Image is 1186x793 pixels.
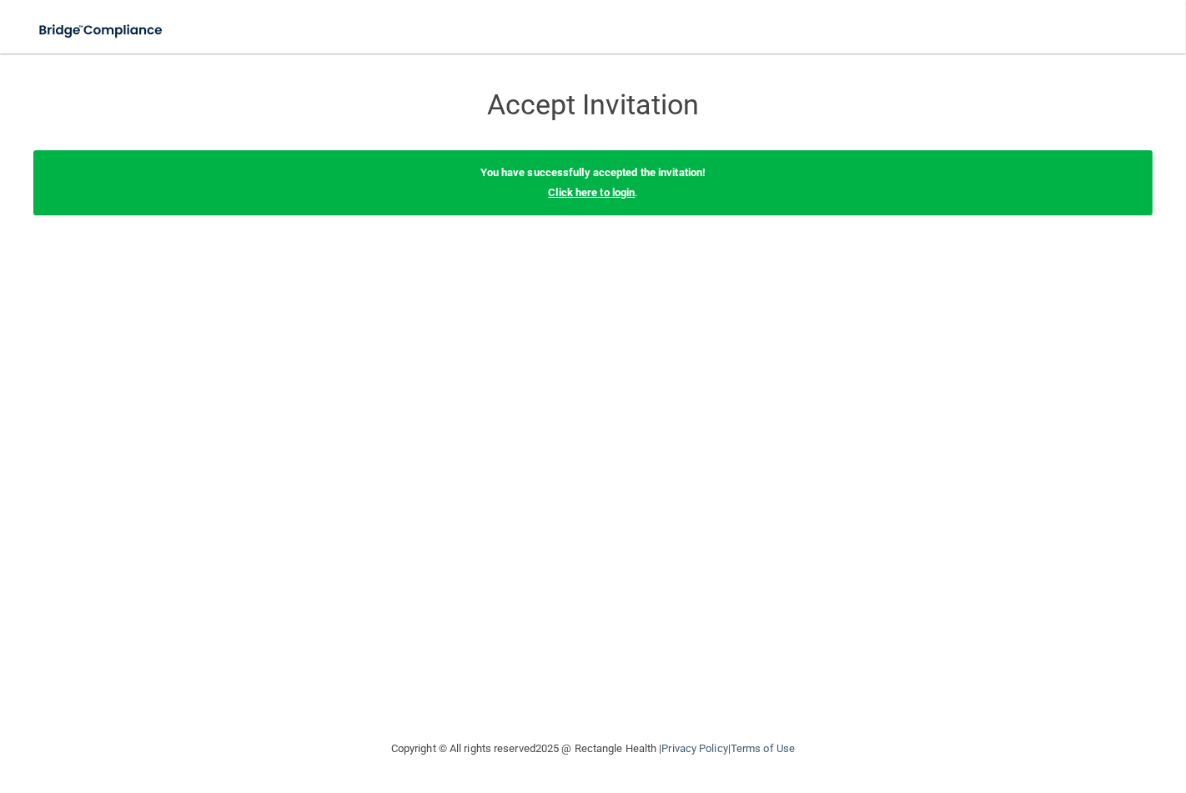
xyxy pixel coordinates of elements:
div: Copyright © All rights reserved 2025 @ Rectangle Health | | [289,722,897,775]
a: Privacy Policy [661,742,727,755]
a: Terms of Use [731,742,795,755]
div: . [33,150,1153,215]
h3: Accept Invitation [289,89,897,120]
img: bridge_compliance_login_screen.278c3ca4.svg [25,13,178,48]
a: Click here to login [548,186,635,199]
b: You have successfully accepted the invitation! [480,166,706,179]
